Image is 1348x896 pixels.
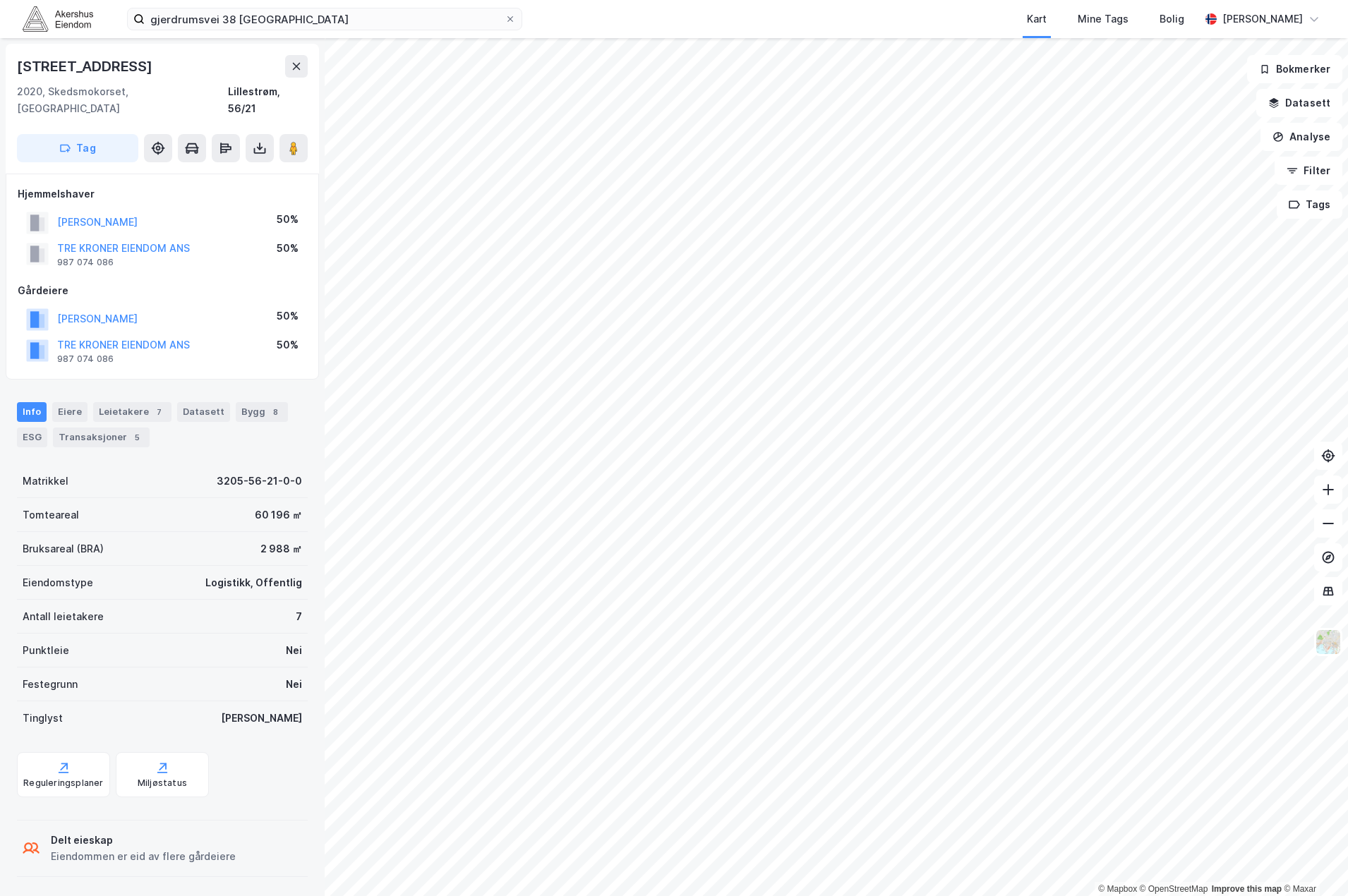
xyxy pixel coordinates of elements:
div: [PERSON_NAME] [221,710,302,727]
div: 7 [296,608,302,625]
div: Gårdeiere [18,282,307,299]
div: Reguleringsplaner [23,777,103,789]
div: 2020, Skedsmokorset, [GEOGRAPHIC_DATA] [17,83,228,117]
div: 987 074 086 [57,257,114,268]
div: Mine Tags [1078,11,1129,28]
div: Leietakere [93,402,171,422]
div: 8 [268,405,282,419]
div: Logistikk, Offentlig [205,574,302,591]
div: Info [17,402,47,422]
div: Tinglyst [23,710,63,727]
div: Transaksjoner [53,428,150,447]
div: 50% [277,211,299,228]
div: [PERSON_NAME] [1222,11,1303,28]
button: Datasett [1256,89,1342,117]
div: Lillestrøm, 56/21 [228,83,308,117]
div: Eiendommen er eid av flere gårdeiere [51,848,236,865]
div: Nei [286,676,302,693]
button: Tags [1277,190,1342,219]
div: 60 196 ㎡ [255,507,302,523]
div: Hjemmelshaver [18,186,307,202]
img: akershus-eiendom-logo.9091f326c980b4bce74ccdd9f866810c.svg [23,6,93,31]
div: 50% [277,240,299,257]
button: Filter [1275,157,1342,185]
div: 50% [277,308,299,325]
div: 987 074 086 [57,353,114,365]
div: 3205-56-21-0-0 [217,473,302,490]
div: Kontrollprogram for chat [1277,828,1348,896]
button: Tag [17,134,138,162]
div: 7 [152,405,166,419]
div: Punktleie [23,642,69,659]
div: Bruksareal (BRA) [23,540,104,557]
div: Tomteareal [23,507,79,523]
div: Eiendomstype [23,574,93,591]
div: Nei [286,642,302,659]
input: Søk på adresse, matrikkel, gårdeiere, leietakere eller personer [145,8,505,30]
div: Antall leietakere [23,608,104,625]
div: [STREET_ADDRESS] [17,55,155,78]
div: Eiere [52,402,88,422]
div: Bygg [236,402,288,422]
div: Delt eieskap [51,832,236,849]
iframe: Chat Widget [1277,828,1348,896]
div: Kart [1027,11,1047,28]
img: Z [1315,629,1342,655]
div: 5 [130,430,144,444]
div: ESG [17,428,47,447]
div: Matrikkel [23,473,68,490]
a: OpenStreetMap [1140,884,1208,894]
div: Festegrunn [23,676,78,693]
button: Bokmerker [1247,55,1342,83]
a: Improve this map [1212,884,1282,894]
button: Analyse [1260,123,1342,151]
div: Bolig [1160,11,1184,28]
div: Miljøstatus [138,777,187,789]
div: Datasett [177,402,230,422]
a: Mapbox [1098,884,1137,894]
div: 2 988 ㎡ [260,540,302,557]
div: 50% [277,337,299,353]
